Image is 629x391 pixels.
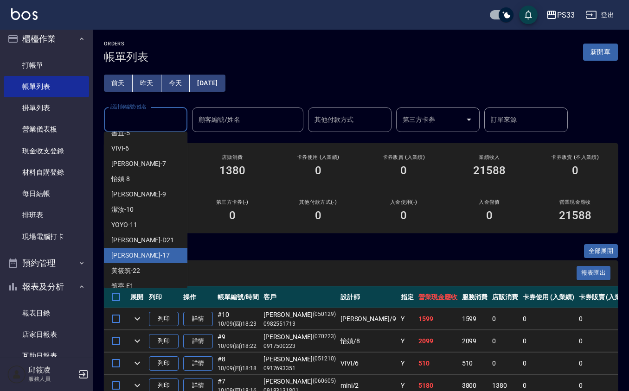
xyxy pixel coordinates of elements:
[215,308,261,330] td: #10
[4,204,89,226] a: 排班表
[111,205,134,214] span: 潔汝 -10
[104,41,148,47] h2: ORDERS
[263,320,336,328] p: 0982551713
[111,159,166,169] span: [PERSON_NAME] -7
[111,128,130,138] span: 書宜 -5
[219,164,245,177] h3: 1380
[201,199,264,205] h2: 第三方卡券(-)
[263,354,336,364] div: [PERSON_NAME]
[4,226,89,247] a: 現場電腦打卡
[4,27,89,51] button: 櫃檯作業
[490,286,520,308] th: 店販消費
[338,353,398,374] td: VIVI /6
[4,55,89,76] a: 打帳單
[4,324,89,345] a: 店家日報表
[4,303,89,324] a: 報表目錄
[577,268,611,277] a: 報表匯出
[263,364,336,372] p: 0917693351
[130,312,144,326] button: expand row
[4,76,89,97] a: 帳單列表
[460,330,490,352] td: 2099
[130,334,144,348] button: expand row
[111,266,140,276] span: 黃筱筑 -22
[313,377,336,386] p: (060605)
[183,334,213,348] a: 詳情
[460,308,490,330] td: 1599
[261,286,338,308] th: 客戶
[161,75,190,92] button: 今天
[416,353,460,374] td: 510
[4,275,89,299] button: 報表及分析
[577,266,611,280] button: 報表匯出
[315,164,321,177] h3: 0
[490,330,520,352] td: 0
[263,377,336,386] div: [PERSON_NAME]
[7,365,26,384] img: Person
[218,320,259,328] p: 10/09 (四) 18:23
[201,154,264,160] h2: 店販消費
[28,366,76,375] h5: 邱筱凌
[338,286,398,308] th: 設計師
[183,356,213,371] a: 詳情
[572,164,578,177] h3: 0
[286,154,350,160] h2: 卡券使用 (入業績)
[11,8,38,20] img: Logo
[398,308,416,330] td: Y
[215,330,261,352] td: #9
[181,286,215,308] th: 操作
[372,199,436,205] h2: 入金使用(-)
[486,209,493,222] h3: 0
[104,75,133,92] button: 前天
[543,154,607,160] h2: 卡券販賣 (不入業績)
[583,44,618,61] button: 新開單
[460,286,490,308] th: 服務消費
[4,183,89,204] a: 每日結帳
[458,199,521,205] h2: 入金儲值
[149,356,179,371] button: 列印
[111,251,170,260] span: [PERSON_NAME] -17
[111,174,130,184] span: 怡媜 -8
[190,75,225,92] button: [DATE]
[416,308,460,330] td: 1599
[149,312,179,326] button: 列印
[183,312,213,326] a: 詳情
[215,353,261,374] td: #8
[115,269,577,278] span: 訂單列表
[229,209,236,222] h3: 0
[583,47,618,56] a: 新開單
[520,353,577,374] td: 0
[4,140,89,162] a: 現金收支登錄
[398,330,416,352] td: Y
[490,353,520,374] td: 0
[338,330,398,352] td: 怡媜 /8
[315,209,321,222] h3: 0
[4,119,89,140] a: 營業儀表板
[543,199,607,205] h2: 營業現金應收
[111,189,166,199] span: [PERSON_NAME] -9
[147,286,181,308] th: 列印
[28,375,76,383] p: 服務人員
[133,75,161,92] button: 昨天
[263,310,336,320] div: [PERSON_NAME]
[149,334,179,348] button: 列印
[584,244,618,259] button: 全部展開
[458,154,521,160] h2: 業績收入
[4,251,89,275] button: 預約管理
[520,286,577,308] th: 卡券使用 (入業績)
[473,164,506,177] h3: 21588
[490,308,520,330] td: 0
[372,154,436,160] h2: 卡券販賣 (入業績)
[263,332,336,342] div: [PERSON_NAME]
[111,281,134,291] span: 筑葶 -E1
[313,332,336,342] p: (070223)
[398,353,416,374] td: Y
[520,330,577,352] td: 0
[462,112,476,127] button: Open
[286,199,350,205] h2: 其他付款方式(-)
[559,209,591,222] h3: 21588
[4,345,89,366] a: 互助日報表
[111,220,137,230] span: YOYO -11
[110,103,147,110] label: 設計師編號/姓名
[128,286,147,308] th: 展開
[263,342,336,350] p: 0917500223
